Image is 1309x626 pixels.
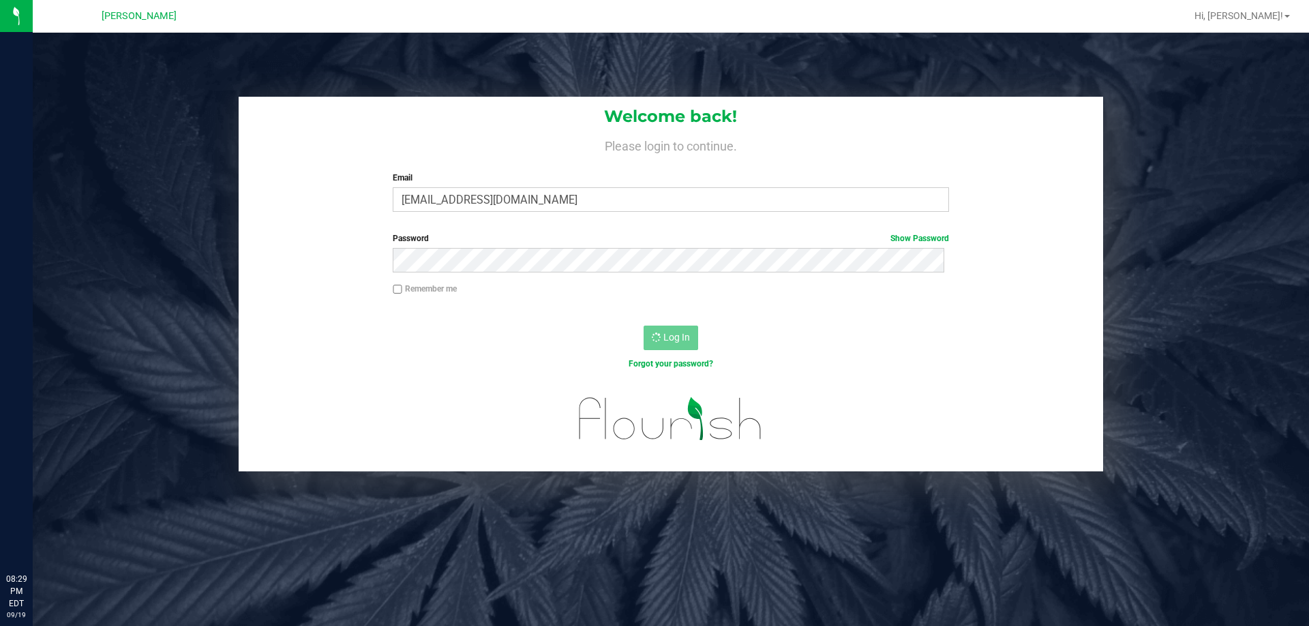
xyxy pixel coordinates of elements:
[239,136,1103,153] h4: Please login to continue.
[393,285,402,294] input: Remember me
[1194,10,1283,21] span: Hi, [PERSON_NAME]!
[393,283,457,295] label: Remember me
[6,573,27,610] p: 08:29 PM EDT
[393,234,429,243] span: Password
[562,384,779,454] img: flourish_logo.svg
[629,359,713,369] a: Forgot your password?
[393,172,948,184] label: Email
[890,234,949,243] a: Show Password
[239,108,1103,125] h1: Welcome back!
[6,610,27,620] p: 09/19
[663,332,690,343] span: Log In
[102,10,177,22] span: [PERSON_NAME]
[644,326,698,350] button: Log In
